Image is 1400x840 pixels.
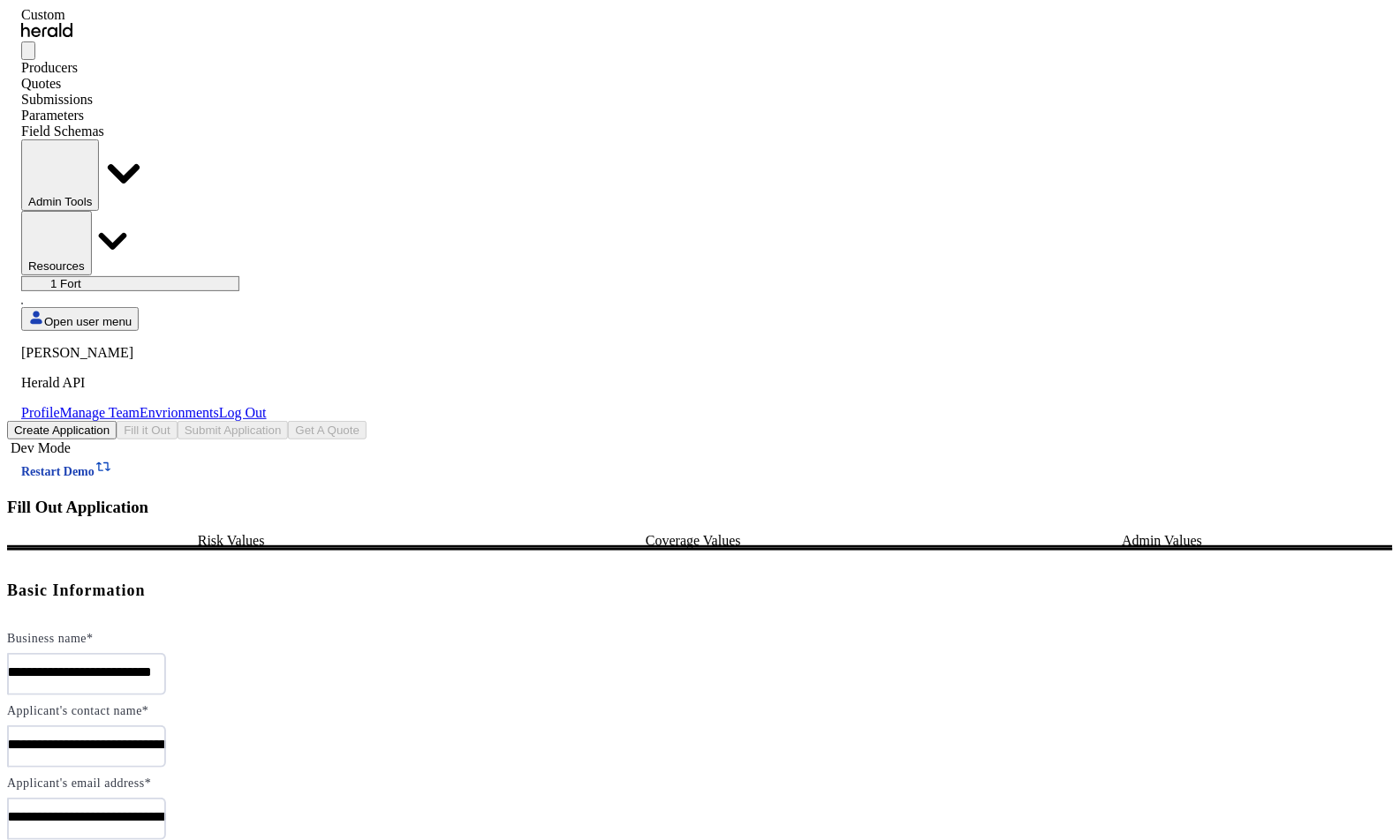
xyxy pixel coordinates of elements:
label: Applicant's email address* [7,776,151,790]
label: Applicant's contact name* [7,704,148,717]
p: [PERSON_NAME] [21,345,267,361]
button: Fill it Out [117,421,178,439]
div: Parameters [21,108,267,124]
div: Submissions [21,92,267,108]
div: Custom [21,7,267,23]
div: Quotes [21,76,267,92]
button: Resources dropdown menu [21,211,92,275]
button: Restart Demo [7,456,126,481]
button: Get A Quote [288,421,367,439]
button: internal dropdown menu [21,139,99,211]
span: Risk Values [198,534,265,548]
h5: Basic Information [7,577,1393,604]
button: Create Application [7,421,117,439]
a: Profile [21,405,60,420]
button: Submit Application [178,421,289,439]
span: Coverage Values [646,534,741,548]
img: Herald Logo [21,23,72,38]
button: Open user menu [21,307,139,331]
a: Manage Team [60,405,140,420]
div: Producers [21,60,267,76]
span: Open user menu [44,315,132,328]
span: Restart Demo [21,465,95,478]
h3: Fill Out Application [7,498,1393,517]
span: Admin Values [1122,534,1202,548]
p: Herald API [21,375,267,391]
div: Open user menu [21,345,267,421]
a: Envrionments [140,405,219,420]
a: Log Out [219,405,267,420]
div: Field Schemas [21,124,267,139]
label: Business name* [7,632,94,645]
label: Dev Mode [7,440,71,456]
